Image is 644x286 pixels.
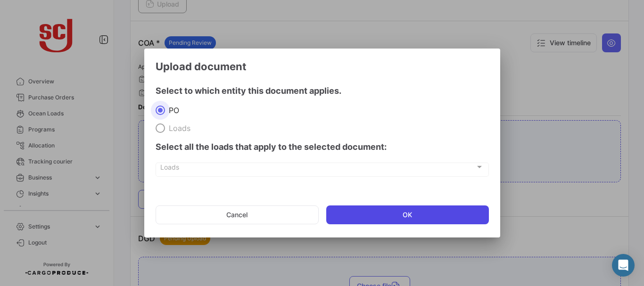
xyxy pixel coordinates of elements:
span: Loads [165,123,190,133]
h4: Select all the loads that apply to the selected document: [156,140,489,154]
button: OK [326,205,489,224]
h4: Select to which entity this document applies. [156,84,489,98]
h3: Upload document [156,60,489,73]
div: Abrir Intercom Messenger [612,254,635,277]
span: Loads [160,165,475,173]
span: PO [165,106,179,115]
button: Cancel [156,205,319,224]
